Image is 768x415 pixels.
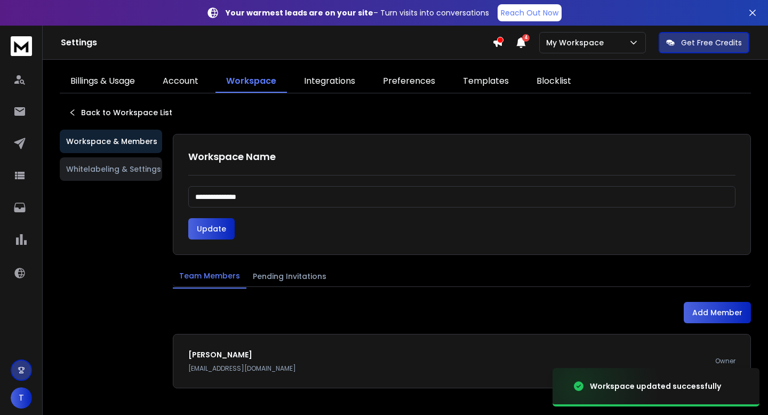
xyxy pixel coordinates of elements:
[81,107,172,118] p: Back to Workspace List
[61,36,492,49] h1: Settings
[684,302,751,323] button: Add Member
[372,70,446,93] a: Preferences
[188,364,296,373] p: [EMAIL_ADDRESS][DOMAIN_NAME]
[546,37,608,48] p: My Workspace
[226,7,373,18] strong: Your warmest leads are on your site
[152,70,209,93] a: Account
[452,70,519,93] a: Templates
[590,381,721,392] div: Workspace updated successfully
[501,7,558,18] p: Reach Out Now
[188,349,296,360] h1: [PERSON_NAME]
[68,107,172,118] a: Back to Workspace List
[11,387,32,409] button: T
[498,4,562,21] a: Reach Out Now
[522,34,530,42] span: 4
[11,36,32,56] img: logo
[659,32,749,53] button: Get Free Credits
[246,265,333,288] button: Pending Invitations
[681,37,742,48] p: Get Free Credits
[60,130,162,153] button: Workspace & Members
[526,70,582,93] a: Blocklist
[226,7,489,18] p: – Turn visits into conversations
[293,70,366,93] a: Integrations
[60,70,146,93] a: Billings & Usage
[188,218,235,240] button: Update
[215,70,287,93] a: Workspace
[715,357,735,365] p: Owner
[173,264,246,289] button: Team Members
[60,157,162,181] button: Whitelabeling & Settings
[188,149,735,164] h1: Workspace Name
[60,102,181,123] button: Back to Workspace List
